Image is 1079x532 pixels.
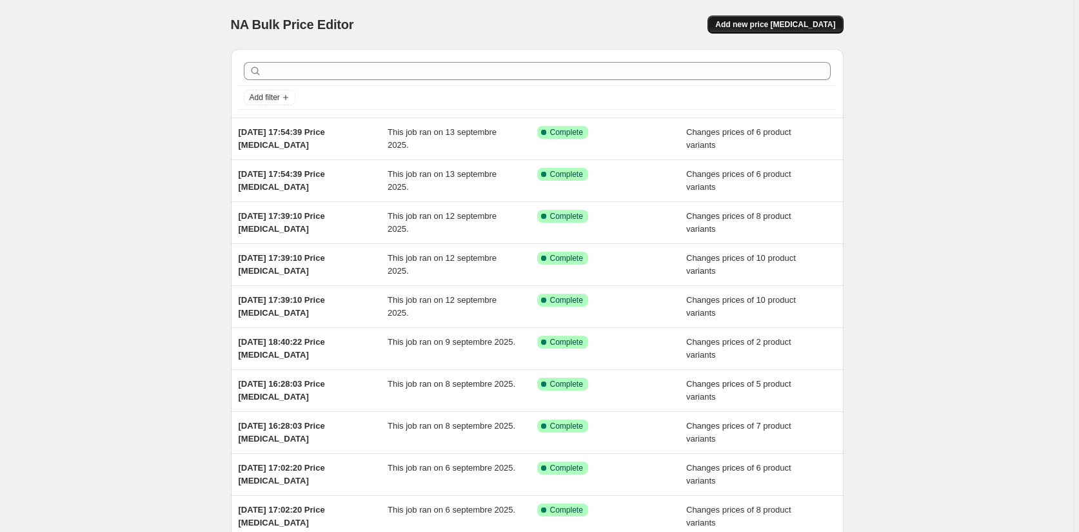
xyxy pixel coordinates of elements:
[686,127,791,150] span: Changes prices of 6 product variants
[686,169,791,192] span: Changes prices of 6 product variants
[686,211,791,234] span: Changes prices of 8 product variants
[388,127,497,150] span: This job ran on 13 septembre 2025.
[550,463,583,473] span: Complete
[388,379,515,389] span: This job ran on 8 septembre 2025.
[239,505,325,527] span: [DATE] 17:02:20 Price [MEDICAL_DATA]
[244,90,295,105] button: Add filter
[686,421,791,444] span: Changes prices of 7 product variants
[550,127,583,138] span: Complete
[388,337,515,347] span: This job ran on 9 septembre 2025.
[550,421,583,431] span: Complete
[550,211,583,221] span: Complete
[686,463,791,486] span: Changes prices of 6 product variants
[239,421,325,444] span: [DATE] 16:28:03 Price [MEDICAL_DATA]
[686,253,796,276] span: Changes prices of 10 product variants
[388,463,515,473] span: This job ran on 6 septembre 2025.
[388,169,497,192] span: This job ran on 13 septembre 2025.
[550,253,583,263] span: Complete
[708,15,843,34] button: Add new price [MEDICAL_DATA]
[388,295,497,318] span: This job ran on 12 septembre 2025.
[231,17,354,32] span: NA Bulk Price Editor
[388,421,515,431] span: This job ran on 8 septembre 2025.
[239,337,325,360] span: [DATE] 18:40:22 Price [MEDICAL_DATA]
[239,379,325,402] span: [DATE] 16:28:03 Price [MEDICAL_DATA]
[250,92,280,103] span: Add filter
[550,379,583,389] span: Complete
[239,253,325,276] span: [DATE] 17:39:10 Price [MEDICAL_DATA]
[550,505,583,515] span: Complete
[239,295,325,318] span: [DATE] 17:39:10 Price [MEDICAL_DATA]
[686,379,791,402] span: Changes prices of 5 product variants
[715,19,835,30] span: Add new price [MEDICAL_DATA]
[239,127,325,150] span: [DATE] 17:54:39 Price [MEDICAL_DATA]
[686,295,796,318] span: Changes prices of 10 product variants
[388,505,515,515] span: This job ran on 6 septembre 2025.
[239,463,325,486] span: [DATE] 17:02:20 Price [MEDICAL_DATA]
[550,337,583,347] span: Complete
[686,337,791,360] span: Changes prices of 2 product variants
[686,505,791,527] span: Changes prices of 8 product variants
[550,295,583,305] span: Complete
[388,253,497,276] span: This job ran on 12 septembre 2025.
[239,211,325,234] span: [DATE] 17:39:10 Price [MEDICAL_DATA]
[388,211,497,234] span: This job ran on 12 septembre 2025.
[239,169,325,192] span: [DATE] 17:54:39 Price [MEDICAL_DATA]
[550,169,583,179] span: Complete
